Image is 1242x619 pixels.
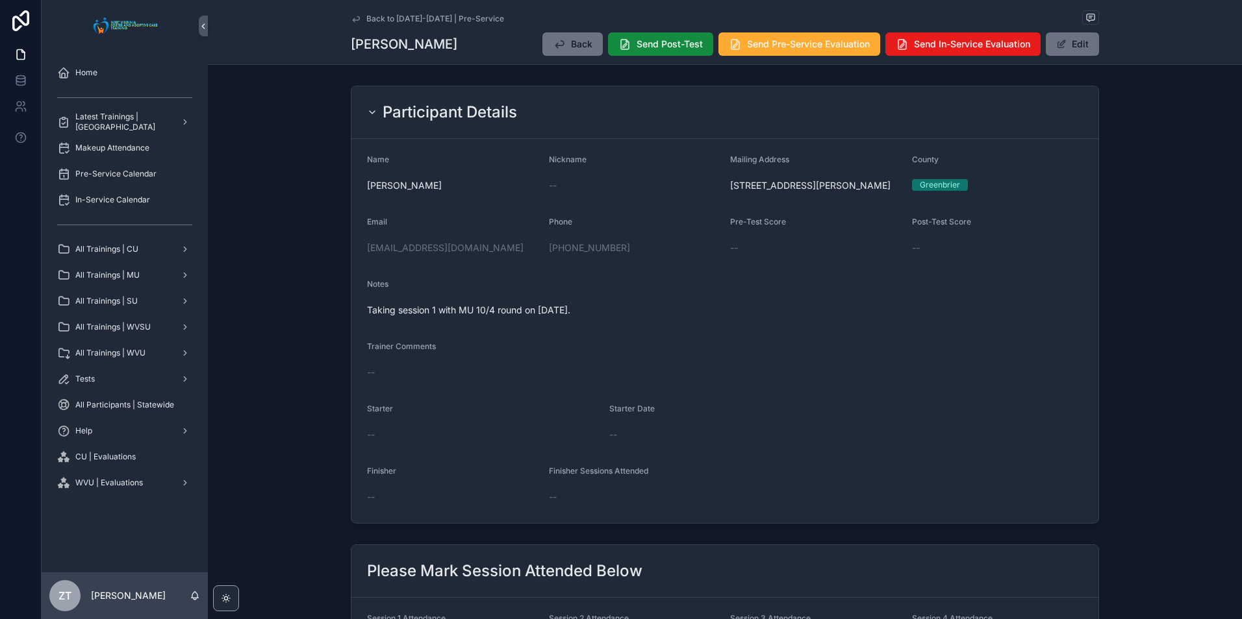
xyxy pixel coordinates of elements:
[367,428,375,441] span: --
[75,270,140,280] span: All Trainings | MU
[75,322,151,332] span: All Trainings | WVSU
[367,341,436,351] span: Trainer Comments
[49,289,200,313] a: All Trainings | SU
[367,154,389,164] span: Name
[75,426,92,436] span: Help
[75,143,149,153] span: Makeup Attendance
[75,478,143,488] span: WVU | Evaluations
[549,241,630,254] a: [PHONE_NUMBER]
[90,16,160,36] img: App logo
[367,179,539,192] span: [PERSON_NAME]
[1046,32,1099,56] button: Edit
[367,304,1083,317] span: Taking session 1 with MU 10/4 round on [DATE].
[351,14,504,24] a: Back to [DATE]-[DATE] | Pre-Service
[75,348,146,358] span: All Trainings | WVU
[75,169,157,179] span: Pre-Service Calendar
[49,419,200,443] a: Help
[75,400,174,410] span: All Participants | Statewide
[75,374,95,384] span: Tests
[912,217,971,226] span: Post-Test Score
[718,32,880,56] button: Send Pre-Service Evaluation
[730,217,786,226] span: Pre-Test Score
[730,179,902,192] span: [STREET_ADDRESS][PERSON_NAME]
[912,154,939,164] span: County
[609,428,617,441] span: --
[58,588,71,603] span: ZT
[351,35,457,53] h1: [PERSON_NAME]
[367,404,393,413] span: Starter
[367,217,387,226] span: Email
[571,38,592,51] span: Back
[920,179,960,191] div: Greenbrier
[367,241,524,254] a: [EMAIL_ADDRESS][DOMAIN_NAME]
[49,263,200,287] a: All Trainings | MU
[49,471,200,494] a: WVU | Evaluations
[75,112,170,132] span: Latest Trainings | [GEOGRAPHIC_DATA]
[75,452,136,462] span: CU | Evaluations
[49,445,200,468] a: CU | Evaluations
[49,61,200,84] a: Home
[367,366,375,379] span: --
[549,217,572,226] span: Phone
[912,241,920,254] span: --
[549,491,557,504] span: --
[75,195,150,205] span: In-Service Calendar
[609,404,655,413] span: Starter Date
[542,32,603,56] button: Back
[637,38,703,51] span: Send Post-Test
[49,237,200,261] a: All Trainings | CU
[91,589,166,602] p: [PERSON_NAME]
[75,296,138,306] span: All Trainings | SU
[49,315,200,339] a: All Trainings | WVSU
[885,32,1041,56] button: Send In-Service Evaluation
[367,279,388,289] span: Notes
[367,491,375,504] span: --
[747,38,870,51] span: Send Pre-Service Evaluation
[75,67,97,78] span: Home
[49,136,200,160] a: Makeup Attendance
[730,241,738,254] span: --
[49,367,200,391] a: Tests
[49,110,200,134] a: Latest Trainings | [GEOGRAPHIC_DATA]
[549,179,557,192] span: --
[75,244,138,254] span: All Trainings | CU
[366,14,504,24] span: Back to [DATE]-[DATE] | Pre-Service
[608,32,713,56] button: Send Post-Test
[549,154,587,164] span: Nickname
[914,38,1030,51] span: Send In-Service Evaluation
[730,154,789,164] span: Mailing Address
[42,52,208,511] div: scrollable content
[49,393,200,417] a: All Participants | Statewide
[367,561,642,581] h2: Please Mark Session Attended Below
[367,466,396,476] span: Finisher
[549,466,648,476] span: Finisher Sessions Attended
[383,102,517,123] h2: Participant Details
[49,188,200,212] a: In-Service Calendar
[49,162,200,186] a: Pre-Service Calendar
[49,341,200,365] a: All Trainings | WVU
